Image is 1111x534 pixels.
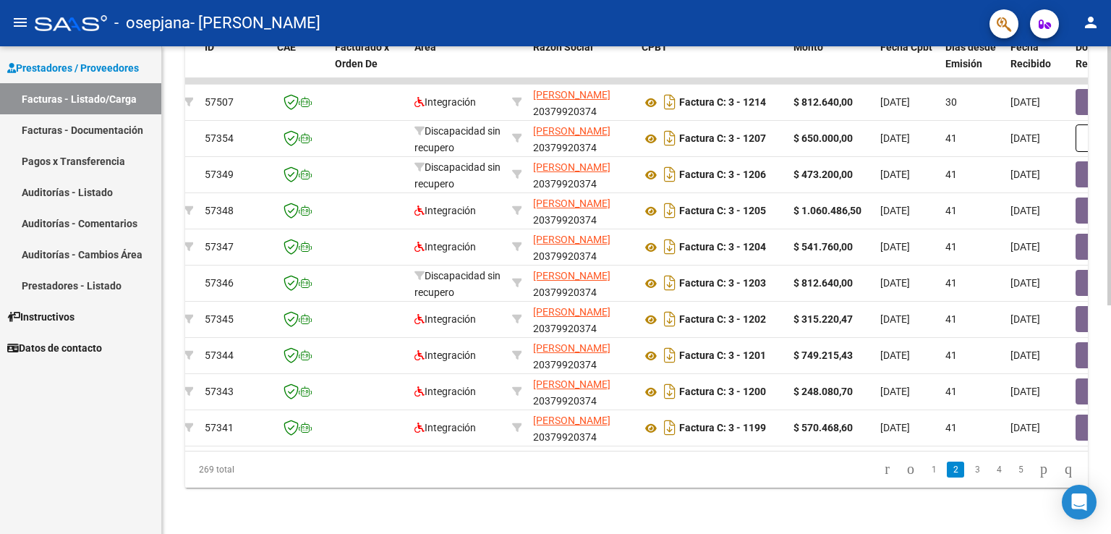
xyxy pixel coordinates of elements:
[880,41,932,53] span: Fecha Cpbt
[414,161,501,190] span: Discapacidad sin recupero
[945,241,957,253] span: 41
[533,376,630,407] div: 20379920374
[1010,132,1040,144] span: [DATE]
[533,123,630,153] div: 20379920374
[793,386,853,397] strong: $ 248.080,70
[533,87,630,117] div: 20379920374
[793,169,853,180] strong: $ 473.200,00
[205,313,234,325] span: 57345
[940,32,1005,96] datatable-header-cell: Días desde Emisión
[414,422,476,433] span: Integración
[874,32,940,96] datatable-header-cell: Fecha Cpbt
[901,462,921,478] a: go to previous page
[880,349,910,361] span: [DATE]
[880,422,910,433] span: [DATE]
[679,205,766,217] strong: Factura C: 3 - 1205
[533,268,630,298] div: 20379920374
[660,163,679,186] i: Descargar documento
[1010,277,1040,289] span: [DATE]
[1082,14,1099,31] mat-icon: person
[414,205,476,216] span: Integración
[190,7,320,39] span: - [PERSON_NAME]
[533,412,630,443] div: 20379920374
[1010,386,1040,397] span: [DATE]
[660,380,679,403] i: Descargar documento
[679,133,766,145] strong: Factura C: 3 - 1207
[533,161,610,173] span: [PERSON_NAME]
[880,277,910,289] span: [DATE]
[660,271,679,294] i: Descargar documento
[205,241,234,253] span: 57347
[880,313,910,325] span: [DATE]
[793,241,853,253] strong: $ 541.760,00
[205,422,234,433] span: 57341
[945,386,957,397] span: 41
[533,306,610,318] span: [PERSON_NAME]
[642,41,668,53] span: CPBT
[880,132,910,144] span: [DATE]
[1010,313,1040,325] span: [DATE]
[1010,457,1031,482] li: page 5
[533,159,630,190] div: 20379920374
[1010,422,1040,433] span: [DATE]
[793,41,823,53] span: Monto
[335,41,389,69] span: Facturado x Orden De
[533,342,610,354] span: [PERSON_NAME]
[945,96,957,108] span: 30
[205,205,234,216] span: 57348
[945,313,957,325] span: 41
[880,241,910,253] span: [DATE]
[923,457,945,482] li: page 1
[679,242,766,253] strong: Factura C: 3 - 1204
[679,97,766,109] strong: Factura C: 3 - 1214
[205,349,234,361] span: 57344
[793,205,861,216] strong: $ 1.060.486,50
[533,304,630,334] div: 20379920374
[409,32,506,96] datatable-header-cell: Area
[533,340,630,370] div: 20379920374
[788,32,874,96] datatable-header-cell: Monto
[533,270,610,281] span: [PERSON_NAME]
[988,457,1010,482] li: page 4
[793,422,853,433] strong: $ 570.468,60
[533,41,593,53] span: Razón Social
[533,89,610,101] span: [PERSON_NAME]
[945,41,996,69] span: Días desde Emisión
[114,7,190,39] span: - osepjana
[1010,41,1051,69] span: Fecha Recibido
[945,169,957,180] span: 41
[679,169,766,181] strong: Factura C: 3 - 1206
[679,423,766,434] strong: Factura C: 3 - 1199
[533,198,610,209] span: [PERSON_NAME]
[1058,462,1078,478] a: go to last page
[1010,349,1040,361] span: [DATE]
[880,169,910,180] span: [DATE]
[277,41,296,53] span: CAE
[793,349,853,361] strong: $ 749.215,43
[878,462,896,478] a: go to first page
[12,14,29,31] mat-icon: menu
[533,378,610,390] span: [PERSON_NAME]
[329,32,409,96] datatable-header-cell: Facturado x Orden De
[660,344,679,367] i: Descargar documento
[793,132,853,144] strong: $ 650.000,00
[7,340,102,356] span: Datos de contacto
[793,96,853,108] strong: $ 812.640,00
[205,132,234,144] span: 57354
[990,462,1008,478] a: 4
[414,125,501,153] span: Discapacidad sin recupero
[414,96,476,108] span: Integración
[414,270,501,298] span: Discapacidad sin recupero
[205,277,234,289] span: 57346
[880,386,910,397] span: [DATE]
[945,422,957,433] span: 41
[205,386,234,397] span: 57343
[1034,462,1054,478] a: go to next page
[205,41,214,53] span: ID
[660,90,679,114] i: Descargar documento
[679,386,766,398] strong: Factura C: 3 - 1200
[945,132,957,144] span: 41
[945,349,957,361] span: 41
[945,277,957,289] span: 41
[414,241,476,253] span: Integración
